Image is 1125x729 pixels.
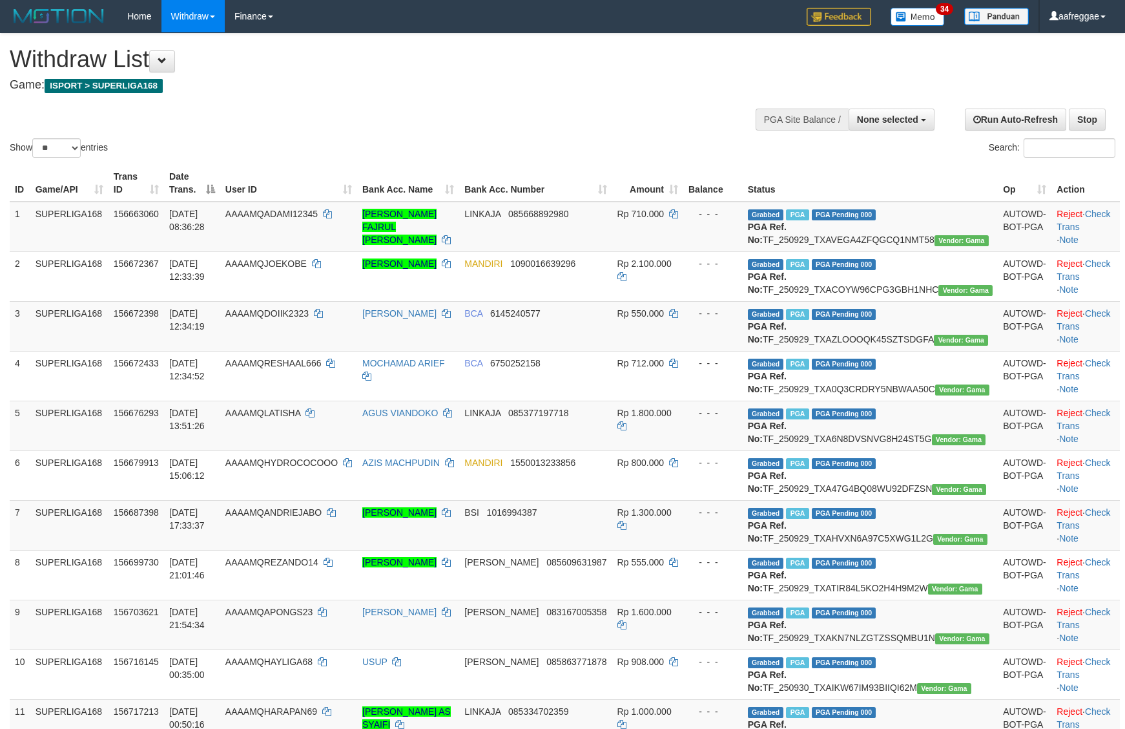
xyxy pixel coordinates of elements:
td: 3 [10,301,30,351]
span: Marked by aafsoycanthlai [786,408,809,419]
td: · · [1051,301,1120,351]
td: SUPERLIGA168 [30,401,108,450]
span: Rp 1.600.000 [617,607,672,617]
span: PGA Pending [812,558,876,569]
span: Rp 710.000 [617,209,664,219]
span: Grabbed [748,259,784,270]
span: Vendor URL: https://trx31.1velocity.biz [935,385,989,396]
a: Check Trans [1057,358,1110,381]
span: PGA Pending [812,209,876,220]
td: 9 [10,600,30,650]
span: Vendor URL: https://trx31.1velocity.biz [917,683,971,694]
a: Check Trans [1057,657,1110,680]
b: PGA Ref. No: [748,321,787,344]
td: AUTOWD-BOT-PGA [998,202,1051,252]
a: Note [1059,434,1079,444]
b: PGA Ref. No: [748,620,787,643]
span: ISPORT > SUPERLIGA168 [45,79,163,93]
td: 2 [10,251,30,301]
span: Grabbed [748,408,784,419]
td: SUPERLIGA168 [30,450,108,500]
span: AAAAMQHARAPAN69 [225,706,317,717]
a: Check Trans [1057,507,1110,531]
span: Rp 2.100.000 [617,259,672,269]
a: Note [1059,483,1079,494]
b: PGA Ref. No: [748,670,787,693]
span: AAAAMQADAMI12345 [225,209,318,219]
span: Marked by aafchhiseyha [786,558,809,569]
a: Note [1059,583,1079,593]
span: 156672433 [114,358,159,368]
td: · · [1051,351,1120,401]
span: Vendor URL: https://trx31.1velocity.biz [928,584,982,595]
span: 156672398 [114,308,159,319]
span: 156679913 [114,458,159,468]
span: Rp 1.300.000 [617,507,672,518]
a: Stop [1069,109,1106,131]
span: Copy 1016994387 to clipboard [487,507,537,518]
span: Copy 1550013233856 to clipboard [510,458,575,468]
td: AUTOWD-BOT-PGA [998,500,1051,550]
a: Check Trans [1057,209,1110,232]
b: PGA Ref. No: [748,470,787,494]
td: SUPERLIGA168 [30,202,108,252]
span: Grabbed [748,508,784,519]
div: - - - [688,307,738,320]
span: [DATE] 15:06:12 [169,458,205,481]
span: Marked by aafsengchandara [786,458,809,469]
td: TF_250929_TXATIR84L5KO2H4H9M2W [743,550,998,600]
div: - - - [688,655,738,668]
span: BSI [464,507,479,518]
td: TF_250929_TXACOYW96CPG3GBH1NHC [743,251,998,301]
td: · · [1051,450,1120,500]
th: Game/API: activate to sort column ascending [30,165,108,202]
span: PGA Pending [812,657,876,668]
td: SUPERLIGA168 [30,650,108,699]
td: 7 [10,500,30,550]
th: Date Trans.: activate to sort column descending [164,165,220,202]
span: [DATE] 08:36:28 [169,209,205,232]
a: Note [1059,334,1079,344]
span: 156663060 [114,209,159,219]
b: PGA Ref. No: [748,222,787,245]
span: Grabbed [748,558,784,569]
a: Reject [1057,458,1082,468]
span: LINKAJA [464,209,501,219]
span: Vendor URL: https://trx31.1velocity.biz [934,335,988,346]
td: AUTOWD-BOT-PGA [998,301,1051,351]
span: Copy 085863771878 to clipboard [546,657,606,667]
th: User ID: activate to sort column ascending [220,165,357,202]
span: 156687398 [114,507,159,518]
a: MOCHAMAD ARIEF [362,358,445,368]
span: PGA Pending [812,309,876,320]
span: Vendor URL: https://trx31.1velocity.biz [932,484,986,495]
th: Status [743,165,998,202]
span: PGA Pending [812,359,876,370]
span: MANDIRI [464,259,502,269]
span: Marked by aafsoycanthlai [786,508,809,519]
td: TF_250929_TXA6N8DVSNVG8H24ST5G [743,401,998,450]
td: TF_250929_TXAVEGA4ZFQGCQ1NMT58 [743,202,998,252]
a: Check Trans [1057,557,1110,580]
span: Rp 1.000.000 [617,706,672,717]
span: Marked by aafsoycanthlai [786,309,809,320]
a: Note [1059,384,1079,394]
span: BCA [464,358,482,368]
b: PGA Ref. No: [748,520,787,544]
span: Copy 1090016639296 to clipboard [510,259,575,269]
td: TF_250929_TXA0Q3CRDRY5NBWAA50C [743,351,998,401]
span: Marked by aafchhiseyha [786,209,809,220]
th: Amount: activate to sort column ascending [612,165,683,202]
span: AAAAMQDOIIK2323 [225,308,309,319]
span: Marked by aafchhiseyha [786,657,809,668]
span: AAAAMQHAYLIGA68 [225,657,313,667]
span: Grabbed [748,607,784,618]
a: AGUS VIANDOKO [362,408,438,418]
span: Grabbed [748,707,784,718]
div: - - - [688,506,738,519]
input: Search: [1024,138,1115,158]
a: Check Trans [1057,607,1110,630]
a: [PERSON_NAME] [362,557,437,567]
span: Vendor URL: https://trx31.1velocity.biz [938,285,993,296]
td: · · [1051,251,1120,301]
